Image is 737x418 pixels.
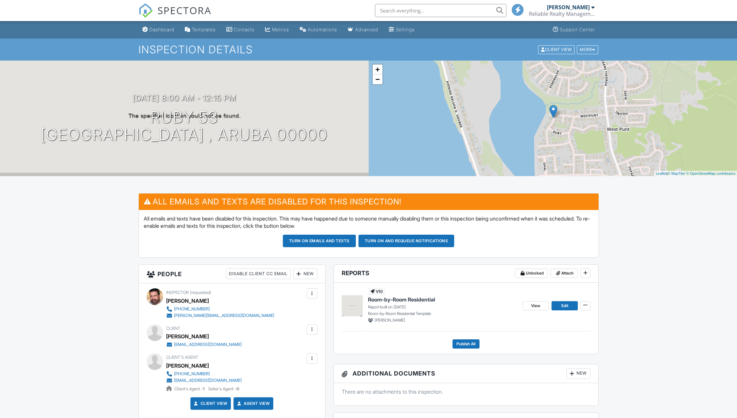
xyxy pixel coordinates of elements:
[166,290,189,295] span: Inspector
[334,364,599,383] h3: Additional Documents
[174,386,206,391] span: Client's Agent -
[166,377,242,384] a: [EMAIL_ADDRESS][DOMAIN_NAME]
[133,93,236,102] h3: [DATE] 8:00 am - 12:15 pm
[297,24,340,36] a: Automations (Basic)
[166,361,209,371] a: [PERSON_NAME]
[149,27,174,32] div: Dashboard
[158,3,211,17] span: SPECTORA
[174,378,242,383] div: [EMAIL_ADDRESS][DOMAIN_NAME]
[166,371,242,377] a: [PHONE_NUMBER]
[166,312,274,319] a: [PERSON_NAME][EMAIL_ADDRESS][DOMAIN_NAME]
[166,306,274,312] a: [PHONE_NUMBER]
[529,11,595,17] div: Reliable Realty Management Services
[174,313,274,318] div: [PERSON_NAME][EMAIL_ADDRESS][DOMAIN_NAME]
[140,24,177,36] a: Dashboard
[538,45,575,54] div: Client View
[138,44,599,55] h1: Inspection Details
[396,27,415,32] div: Settings
[234,27,255,32] div: Contacts
[375,4,506,17] input: Search everything...
[139,194,599,210] h3: All emails and texts are disabled for this inspection!
[308,27,337,32] div: Automations
[272,27,289,32] div: Metrics
[174,371,210,377] div: [PHONE_NUMBER]
[144,215,594,230] p: All emails and texts have been disabled for this inspection. This may have happened due to someon...
[386,24,417,36] a: Settings
[203,386,205,391] strong: 1
[208,386,239,391] span: Seller's Agent -
[236,400,270,407] a: Agent View
[550,24,598,36] a: Support Center
[166,296,209,306] div: [PERSON_NAME]
[193,400,228,407] a: Client View
[355,27,378,32] div: Advanced
[342,388,591,395] p: There are no attachments to this inspection.
[686,171,735,175] a: © OpenStreetMap contributors
[293,269,317,279] div: New
[174,342,242,347] div: [EMAIL_ADDRESS][DOMAIN_NAME]
[656,171,667,175] a: Leaflet
[283,235,356,247] button: Turn on emails and texts
[182,24,218,36] a: Templates
[138,9,211,23] a: SPECTORA
[358,235,454,247] button: Turn on and Requeue Notifications
[566,368,590,379] div: New
[192,27,216,32] div: Templates
[547,4,590,11] div: [PERSON_NAME]
[166,355,198,360] span: Client's Agent
[166,341,242,348] a: [EMAIL_ADDRESS][DOMAIN_NAME]
[224,24,257,36] a: Contacts
[373,74,382,84] a: Zoom out
[41,109,328,144] h1: Ruby 53 [GEOGRAPHIC_DATA] , Aruba 00000
[139,265,325,283] h3: People
[226,269,291,279] div: Disable Client CC Email
[560,27,595,32] div: Support Center
[262,24,292,36] a: Metrics
[345,24,381,36] a: Advanced
[174,306,210,312] div: [PHONE_NUMBER]
[190,290,211,295] span: (requested)
[236,386,239,391] strong: 0
[373,65,382,74] a: Zoom in
[668,171,685,175] a: © MapTiler
[577,45,598,54] div: More
[138,3,153,18] img: The Best Home Inspection Software - Spectora
[166,326,180,331] span: Client
[654,171,737,176] div: |
[537,47,576,52] a: Client View
[166,331,209,341] div: [PERSON_NAME]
